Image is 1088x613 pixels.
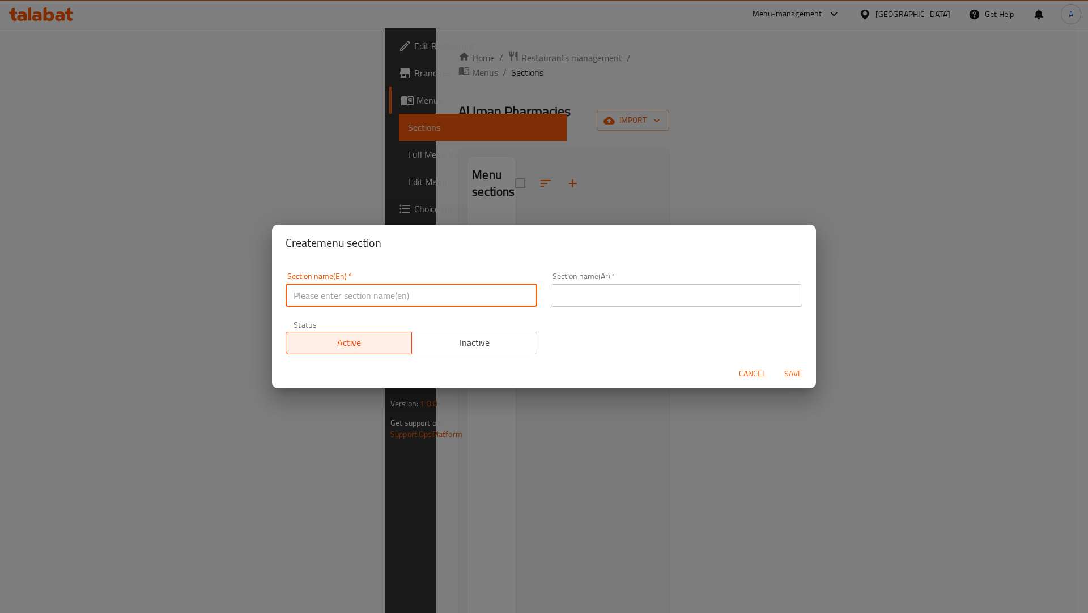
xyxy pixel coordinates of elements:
h2: Create menu section [286,234,802,252]
span: Active [291,335,407,351]
input: Please enter section name(ar) [551,284,802,307]
span: Cancel [739,367,766,381]
button: Cancel [734,363,771,384]
button: Save [775,363,811,384]
span: Inactive [416,335,533,351]
button: Active [286,332,412,354]
button: Inactive [411,332,538,354]
input: Please enter section name(en) [286,284,537,307]
span: Save [780,367,807,381]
